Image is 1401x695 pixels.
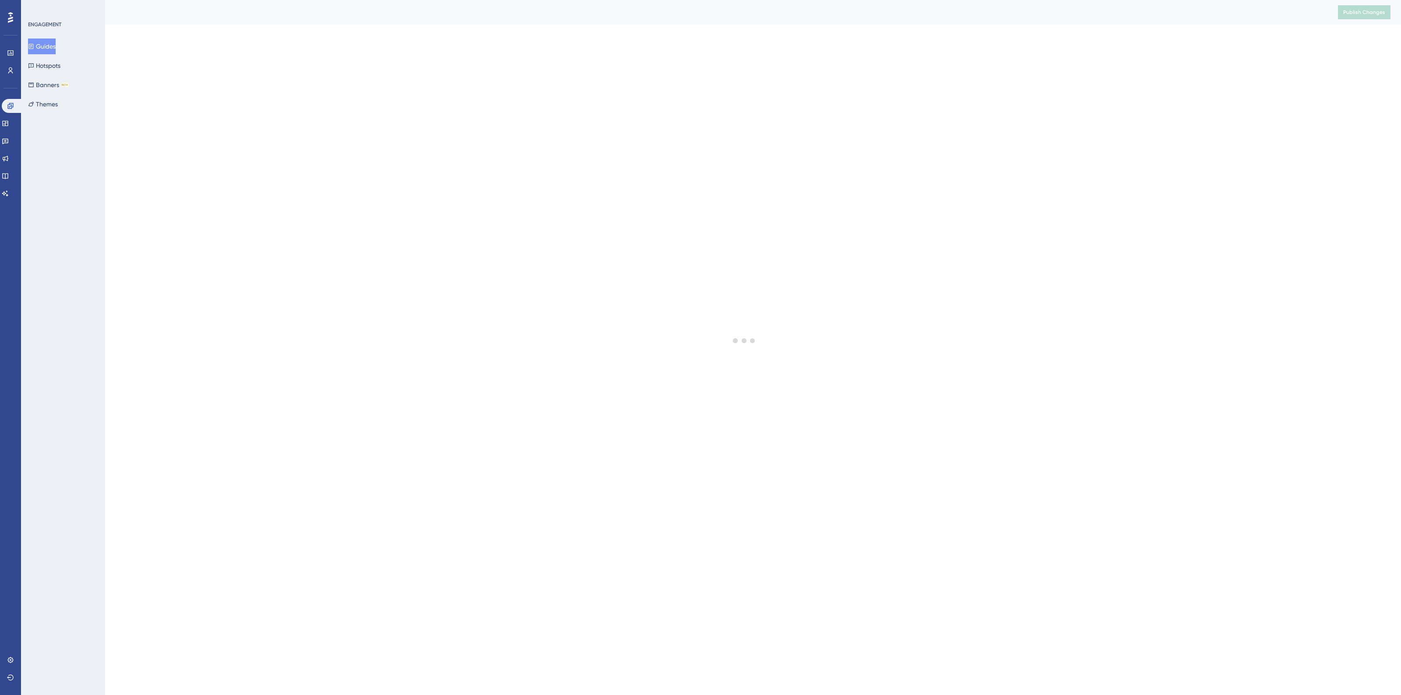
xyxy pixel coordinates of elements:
[28,77,69,93] button: BannersBETA
[1338,5,1390,19] button: Publish Changes
[1343,9,1385,16] span: Publish Changes
[28,96,58,112] button: Themes
[61,83,69,87] div: BETA
[28,21,61,28] div: ENGAGEMENT
[28,58,60,74] button: Hotspots
[28,39,56,54] button: Guides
